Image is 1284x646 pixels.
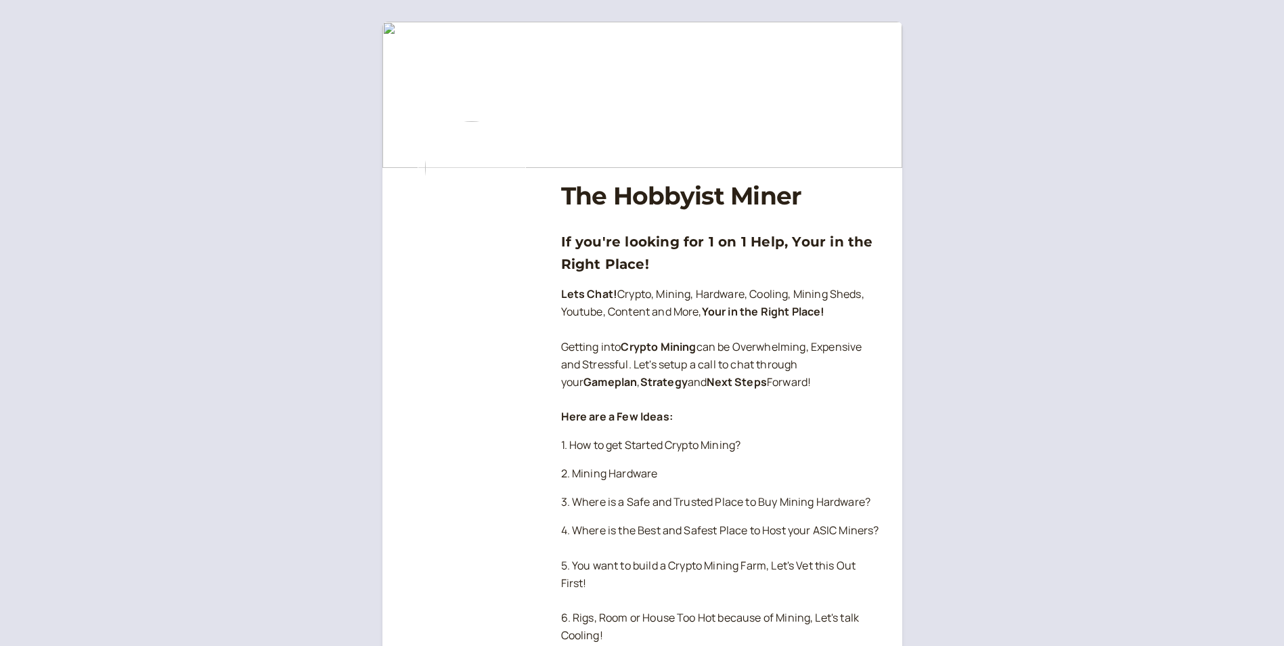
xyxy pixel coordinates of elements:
strong: Here are a Few Ideas: [561,409,673,424]
p: 1. How to get Started Crypto Mining? [561,437,881,454]
h3: If you're looking for 1 on 1 Help, Your in the Right Place! [561,231,881,275]
p: 2. Mining Hardware [561,465,881,483]
h1: The Hobbyist Miner [561,181,881,211]
strong: Next Steps [707,374,767,389]
p: 3. Where is a Safe and Trusted Place to Buy Mining Hardware? [561,494,881,511]
strong: Your in the Right Place! [702,304,825,319]
strong: Gameplan [583,374,637,389]
strong: Strategy [640,374,688,389]
strong: Crypto Mining [621,339,696,354]
p: Crypto, Mining, Hardware, Cooling, Mining Sheds, Youtube, Content and More, Getting into can be O... [561,286,881,426]
p: 4. Where is the Best and Safest Place to Host your ASIC Miners? 5. You want to build a Crypto Min... [561,522,881,645]
strong: Lets Chat! [561,286,618,301]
